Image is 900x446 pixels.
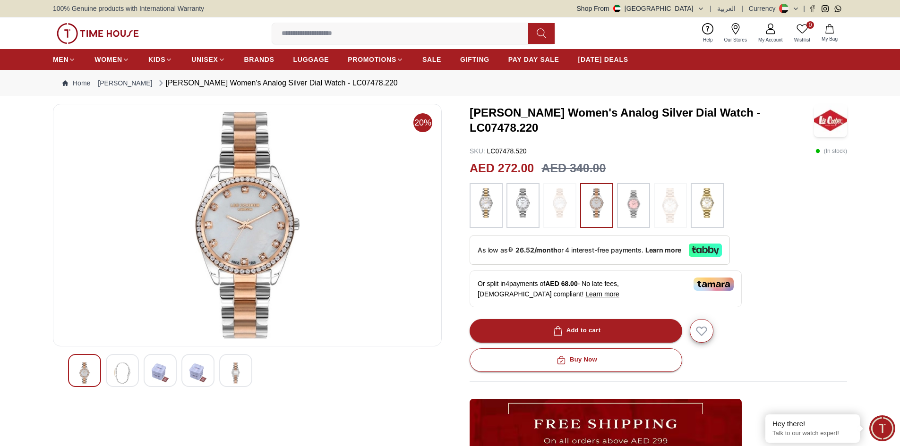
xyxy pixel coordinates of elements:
img: LEE COOPER Women's Analog Silver Dial Watch - LC07478.220 [189,362,206,384]
span: 100% Genuine products with International Warranty [53,4,204,13]
span: MEN [53,55,69,64]
a: Facebook [809,5,816,12]
a: [DATE] DEALS [578,51,628,68]
span: AED 68.00 [545,280,577,287]
div: Or split in 4 payments of - No late fees, [DEMOGRAPHIC_DATA] compliant! [470,270,742,307]
a: Instagram [822,5,829,12]
img: ... [695,188,719,218]
a: BRANDS [244,51,274,68]
span: 20% [413,113,432,132]
span: KIDS [148,55,165,64]
a: [PERSON_NAME] [98,78,152,88]
span: [DATE] DEALS [578,55,628,64]
span: SALE [422,55,441,64]
span: My Bag [818,35,841,42]
img: ... [659,188,682,223]
img: LEE COOPER Women's Analog Silver Dial Watch - LC07478.220 [76,362,93,384]
img: ... [57,23,139,44]
span: | [803,4,805,13]
p: LC07478.520 [470,146,527,156]
div: Currency [749,4,780,13]
a: GIFTING [460,51,489,68]
a: 0Wishlist [789,21,816,45]
button: My Bag [816,22,843,44]
a: PROMOTIONS [348,51,403,68]
span: PROMOTIONS [348,55,396,64]
span: | [710,4,712,13]
a: WOMEN [94,51,129,68]
img: LEE COOPER Women's Analog Silver Dial Watch - LC07478.220 [814,104,847,137]
img: LEE COOPER Women's Analog Silver Dial Watch - LC07478.220 [61,112,434,338]
img: United Arab Emirates [613,5,621,12]
p: ( In stock ) [815,146,847,156]
a: SALE [422,51,441,68]
img: ... [474,188,498,218]
img: ... [548,188,572,218]
button: Buy Now [470,348,682,372]
p: Talk to our watch expert! [772,429,853,438]
a: Home [62,78,90,88]
a: UNISEX [191,51,225,68]
img: ... [585,188,609,218]
span: | [741,4,743,13]
button: العربية [717,4,736,13]
img: ... [511,188,535,218]
img: Tamara [694,278,734,291]
img: LEE COOPER Women's Analog Silver Dial Watch - LC07478.220 [114,362,131,384]
a: PAY DAY SALE [508,51,559,68]
h3: [PERSON_NAME] Women's Analog Silver Dial Watch - LC07478.220 [470,105,814,135]
nav: Breadcrumb [53,70,847,96]
span: UNISEX [191,55,218,64]
a: MEN [53,51,76,68]
a: Our Stores [719,21,753,45]
span: Learn more [585,290,619,298]
span: 0 [806,21,814,29]
div: Add to cart [551,325,601,336]
span: BRANDS [244,55,274,64]
h3: AED 340.00 [541,160,606,177]
div: Hey there! [772,419,853,429]
a: LUGGAGE [293,51,329,68]
span: My Account [754,36,787,43]
button: Shop From[GEOGRAPHIC_DATA] [577,4,704,13]
h2: AED 272.00 [470,160,534,177]
a: KIDS [148,51,172,68]
span: Help [699,36,717,43]
span: WOMEN [94,55,122,64]
span: LUGGAGE [293,55,329,64]
div: [PERSON_NAME] Women's Analog Silver Dial Watch - LC07478.220 [156,77,398,89]
img: ... [622,188,645,220]
a: Help [697,21,719,45]
span: SKU : [470,147,485,155]
div: Chat Widget [869,415,895,441]
div: Buy Now [555,354,597,365]
span: Our Stores [720,36,751,43]
span: PAY DAY SALE [508,55,559,64]
a: Whatsapp [834,5,841,12]
img: LEE COOPER Women's Analog Silver Dial Watch - LC07478.220 [227,362,244,384]
button: Add to cart [470,319,682,343]
span: Wishlist [790,36,814,43]
img: LEE COOPER Women's Analog Silver Dial Watch - LC07478.220 [152,362,169,384]
span: GIFTING [460,55,489,64]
